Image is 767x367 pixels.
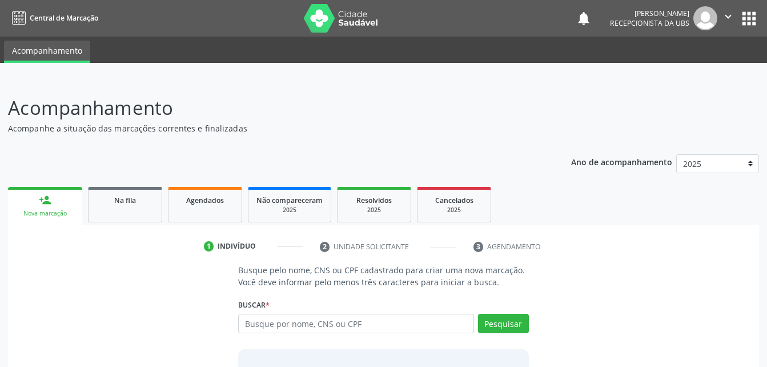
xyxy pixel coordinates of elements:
p: Acompanhamento [8,94,534,122]
button:  [717,6,739,30]
span: Não compareceram [256,196,323,205]
div: Indivíduo [218,241,256,252]
div: 2025 [425,206,483,214]
span: Central de Marcação [30,13,98,23]
p: Acompanhe a situação das marcações correntes e finalizadas [8,122,534,134]
p: Busque pelo nome, CNS ou CPF cadastrado para criar uma nova marcação. Você deve informar pelo men... [238,264,528,288]
button: notifications [576,10,592,26]
div: 1 [204,241,214,252]
div: 2025 [346,206,403,214]
span: Resolvidos [356,196,392,205]
a: Acompanhamento [4,41,90,63]
i:  [722,10,734,23]
span: Na fila [114,196,136,205]
div: Nova marcação [16,209,74,218]
img: img [693,6,717,30]
a: Central de Marcação [8,9,98,27]
div: person_add [39,194,51,206]
p: Ano de acompanhamento [571,154,672,169]
div: [PERSON_NAME] [610,9,689,18]
span: Agendados [186,196,224,205]
input: Busque por nome, CNS ou CPF [238,314,473,333]
div: 2025 [256,206,323,214]
button: apps [739,9,759,29]
span: Cancelados [435,196,473,205]
label: Buscar [238,296,270,314]
span: Recepcionista da UBS [610,18,689,28]
button: Pesquisar [478,314,529,333]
